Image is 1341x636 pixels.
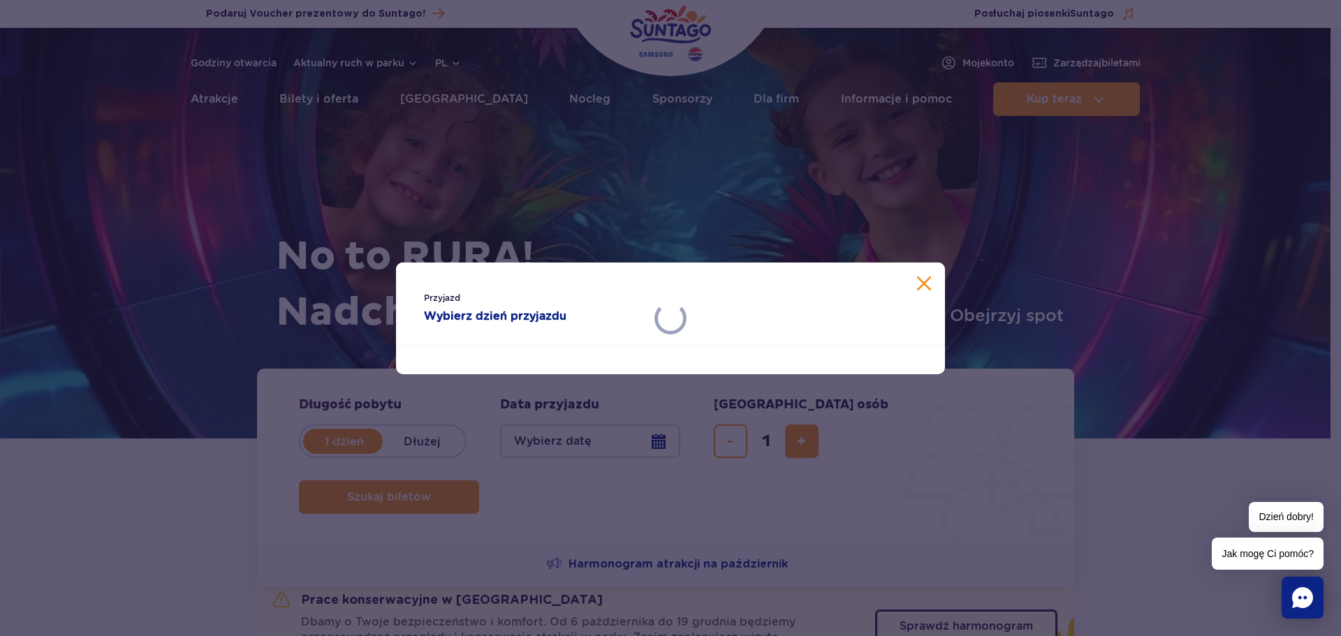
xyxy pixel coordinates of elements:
[424,291,643,305] span: Przyjazd
[1249,502,1324,532] span: Dzień dobry!
[424,308,643,325] strong: Wybierz dzień przyjazdu
[1212,538,1324,570] span: Jak mogę Ci pomóc?
[917,276,931,290] button: Zamknij kalendarz
[1282,577,1324,619] div: Chat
